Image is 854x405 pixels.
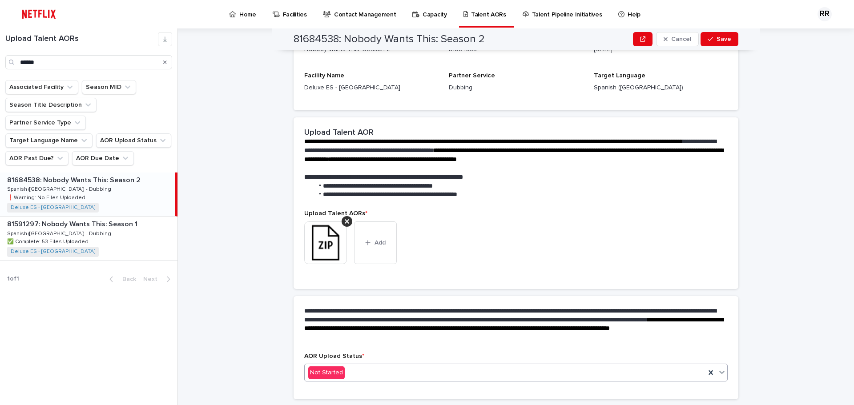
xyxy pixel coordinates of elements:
p: ✅ Complete: 53 Files Uploaded [7,237,90,245]
span: Add [375,240,386,246]
input: Search [5,55,172,69]
a: Deluxe ES - [GEOGRAPHIC_DATA] [11,249,95,255]
p: Deluxe ES - [GEOGRAPHIC_DATA] [304,83,438,92]
button: Partner Service Type [5,116,86,130]
span: AOR Upload Status [304,353,364,359]
div: RR [818,7,832,21]
button: AOR Upload Status [96,133,171,148]
p: 81684538: Nobody Wants This: Season 2 [7,174,142,184]
button: Save [701,32,738,46]
p: Spanish ([GEOGRAPHIC_DATA]) - Dubbing [7,229,113,237]
button: Back [102,275,140,283]
p: Spanish ([GEOGRAPHIC_DATA]) - Dubbing [7,184,113,192]
button: AOR Due Date [72,151,134,165]
h2: 81684538: Nobody Wants This: Season 2 [294,33,485,46]
img: ifQbXi3ZQGMSEF7WDB7W [18,5,60,23]
div: Not Started [308,366,345,379]
span: Back [117,276,136,282]
span: Save [717,36,731,42]
button: Next [140,275,177,283]
button: Season MID [82,80,136,94]
a: Deluxe ES - [GEOGRAPHIC_DATA] [11,205,95,211]
span: Upload Talent AORs [304,210,367,217]
button: Season Title Description [5,98,97,112]
p: Dubbing [449,83,583,92]
button: Associated Facility [5,80,78,94]
p: 81591297: Nobody Wants This: Season 1 [7,218,139,229]
span: Facility Name [304,72,344,79]
span: Partner Service [449,72,495,79]
p: Spanish ([GEOGRAPHIC_DATA]) [594,83,728,92]
button: Cancel [656,32,699,46]
p: ❗️Warning: No Files Uploaded [7,193,87,201]
button: Add [354,221,397,264]
span: Target Language [594,72,645,79]
button: AOR Past Due? [5,151,68,165]
span: Cancel [671,36,691,42]
h2: Upload Talent AOR [304,128,374,138]
h1: Upload Talent AORs [5,34,158,44]
span: Next [143,276,163,282]
button: Target Language Name [5,133,93,148]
